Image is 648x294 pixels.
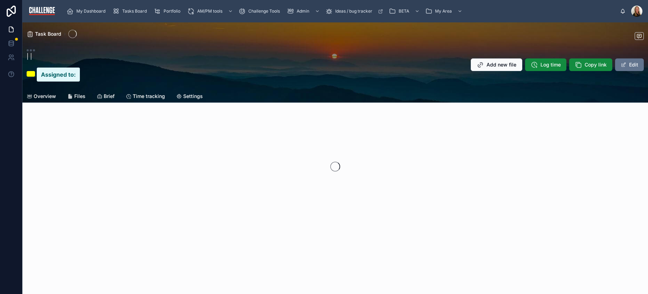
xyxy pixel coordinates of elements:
button: Edit [615,58,644,71]
a: Settings [176,90,203,104]
span: Challenge Tools [248,8,280,14]
a: Time tracking [126,90,165,104]
div: scrollable content [62,3,620,19]
a: AM/PM tools [185,5,236,17]
span: BETA [399,8,409,14]
a: Admin [285,5,323,17]
span: Tasks Board [122,8,147,14]
span: Task Board [35,30,61,37]
button: Log time [525,58,566,71]
span: Log time [540,61,561,68]
a: Ideas / bug tracker [323,5,387,17]
a: My Area [423,5,466,17]
button: Copy link [569,58,612,71]
span: My Dashboard [76,8,105,14]
span: Time tracking [133,93,165,100]
a: Overview [27,90,56,104]
span: Settings [183,93,203,100]
span: Files [74,93,85,100]
a: BETA [387,5,423,17]
span: My Area [435,8,452,14]
a: Portfolio [152,5,185,17]
button: Add new file [471,58,522,71]
a: Brief [97,90,115,104]
mark: Assigned to: [37,68,80,82]
span: Portfolio [164,8,180,14]
span: Ideas / bug tracker [335,8,372,14]
a: Challenge Tools [236,5,285,17]
p: | | [27,52,80,61]
span: Copy link [585,61,607,68]
img: App logo [28,6,56,17]
a: Tasks Board [110,5,152,17]
span: Admin [297,8,309,14]
a: Task Board [27,30,61,37]
span: AM/PM tools [197,8,222,14]
span: Brief [104,93,115,100]
a: Files [67,90,85,104]
a: My Dashboard [64,5,110,17]
span: Add new file [487,61,516,68]
span: Overview [34,93,56,100]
